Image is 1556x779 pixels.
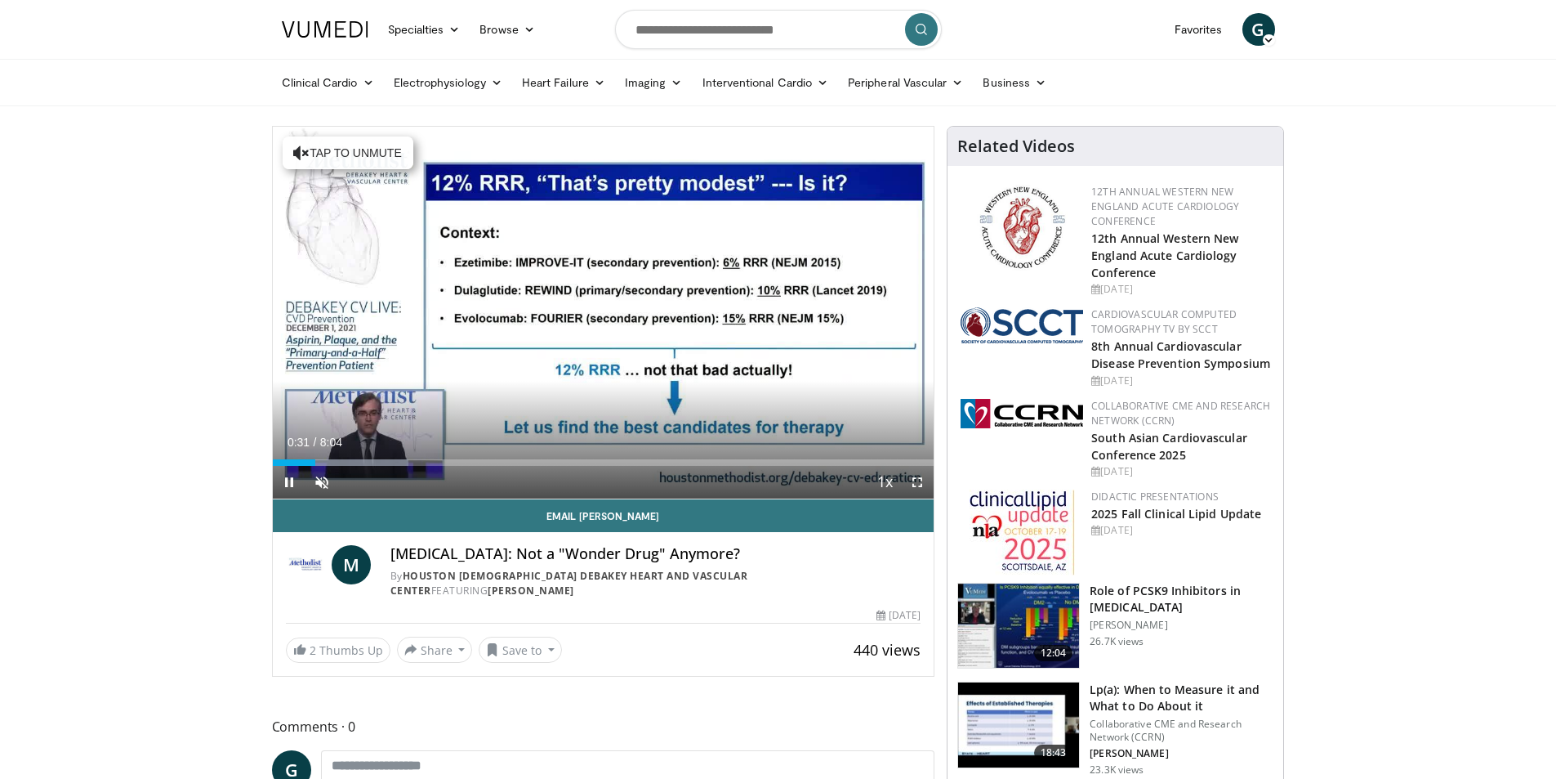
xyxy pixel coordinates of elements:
[876,608,921,623] div: [DATE]
[390,545,921,563] h4: [MEDICAL_DATA]: Not a "Wonder Drug" Anymore?
[1090,718,1273,744] p: Collaborative CME and Research Network (CCRN)
[1091,399,1270,428] a: Collaborative CME and Research Network (CCRN)
[1090,619,1273,632] p: [PERSON_NAME]
[1091,490,1270,504] div: Didactic Presentations
[512,66,615,99] a: Heart Failure
[310,642,316,658] span: 2
[977,185,1068,271] img: 0954f259-7907-4053-a817-32a96463ecc8.png.150x105_q85_autocrop_double_scale_upscale_version-0.2.png
[1091,282,1270,297] div: [DATE]
[1090,747,1273,760] p: [PERSON_NAME]
[957,137,1075,156] h4: Related Videos
[854,640,921,660] span: 440 views
[1034,745,1073,761] span: 18:43
[961,399,1083,428] img: a04ee3ba-8487-4636-b0fb-5e8d268f3737.png.150x105_q85_autocrop_double_scale_upscale_version-0.2.png
[305,466,338,499] button: Unmute
[314,436,317,449] span: /
[390,569,748,598] a: Houston [DEMOGRAPHIC_DATA] DeBakey Heart and Vascular Center
[320,436,342,449] span: 8:04
[273,499,934,532] a: Email [PERSON_NAME]
[1091,307,1237,336] a: Cardiovascular Computed Tomography TV by SCCT
[1091,338,1270,371] a: 8th Annual Cardiovascular Disease Prevention Symposium
[615,66,693,99] a: Imaging
[615,10,942,49] input: Search topics, interventions
[1242,13,1275,46] a: G
[288,436,310,449] span: 0:31
[1091,430,1247,463] a: South Asian Cardiovascular Conference 2025
[273,466,305,499] button: Pause
[1090,682,1273,714] h3: Lp(a): When to Measure it and What to Do About it
[1090,763,1144,777] p: 23.3K views
[273,459,934,466] div: Progress Bar
[901,466,934,499] button: Fullscreen
[488,584,574,598] a: [PERSON_NAME]
[868,466,901,499] button: Playback Rate
[970,490,1075,575] img: d65bce67-f81a-47c5-b47d-7b8806b59ca8.jpg.150x105_q85_autocrop_double_scale_upscale_version-0.2.jpg
[390,569,921,598] div: By FEATURING
[958,584,1079,669] img: 3346fd73-c5f9-4d1f-bb16-7b1903aae427.150x105_q85_crop-smart_upscale.jpg
[378,13,470,46] a: Specialties
[273,127,934,499] video-js: Video Player
[1034,645,1073,661] span: 12:04
[973,66,1056,99] a: Business
[286,545,325,584] img: Houston Methodist DeBakey Heart and Vascular Center
[1091,231,1238,280] a: 12th Annual Western New England Acute Cardiology Conference
[283,137,413,169] button: Tap to unmute
[957,583,1273,669] a: 12:04 Role of PCSK9 Inhibitors in [MEDICAL_DATA] [PERSON_NAME] 26.7K views
[332,545,371,584] a: M
[1165,13,1233,46] a: Favorites
[1091,374,1270,388] div: [DATE]
[838,66,973,99] a: Peripheral Vascular
[384,66,512,99] a: Electrophysiology
[282,21,368,38] img: VuMedi Logo
[286,638,390,663] a: 2 Thumbs Up
[397,637,473,663] button: Share
[479,637,562,663] button: Save to
[1090,583,1273,616] h3: Role of PCSK9 Inhibitors in [MEDICAL_DATA]
[961,307,1083,343] img: 51a70120-4f25-49cc-93a4-67582377e75f.png.150x105_q85_autocrop_double_scale_upscale_version-0.2.png
[1091,523,1270,538] div: [DATE]
[1091,185,1239,228] a: 12th Annual Western New England Acute Cardiology Conference
[272,716,935,737] span: Comments 0
[958,683,1079,768] img: 7a20132b-96bf-405a-bedd-783937203c38.150x105_q85_crop-smart_upscale.jpg
[1090,635,1144,648] p: 26.7K views
[693,66,839,99] a: Interventional Cardio
[470,13,545,46] a: Browse
[957,682,1273,777] a: 18:43 Lp(a): When to Measure it and What to Do About it Collaborative CME and Research Network (C...
[1091,464,1270,479] div: [DATE]
[1091,506,1261,522] a: 2025 Fall Clinical Lipid Update
[272,66,384,99] a: Clinical Cardio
